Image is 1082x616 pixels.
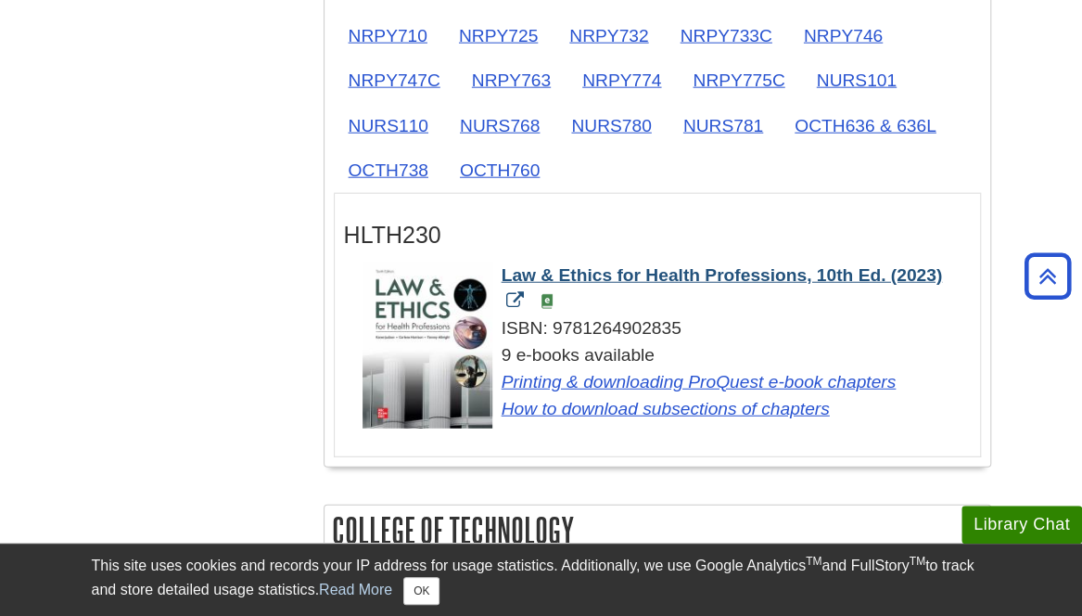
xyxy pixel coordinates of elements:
[789,13,897,58] a: NRPY746
[502,265,943,285] span: Law & Ethics for Health Professions, 10th Ed. (2023)
[567,58,676,103] a: NRPY774
[502,372,897,391] a: Link opens in new window
[802,58,911,103] a: NURS101
[668,103,778,148] a: NURS781
[665,13,786,58] a: NRPY733C
[678,58,799,103] a: NRPY775C
[445,103,554,148] a: NURS768
[1018,263,1077,289] a: Back to Top
[806,555,821,568] sup: TM
[961,506,1082,544] button: Library Chat
[334,148,443,193] a: OCTH738
[445,148,554,193] a: OCTH760
[344,222,971,249] h3: HLTH230
[334,13,442,58] a: NRPY710
[403,577,439,605] button: Close
[457,58,566,103] a: NRPY763
[363,342,971,422] div: 9 e-books available
[502,265,943,312] a: Link opens in new window
[334,103,443,148] a: NURS110
[444,13,553,58] a: NRPY725
[92,555,991,605] div: This site uses cookies and records your IP address for usage statistics. Additionally, we use Goo...
[554,13,663,58] a: NRPY732
[556,103,666,148] a: NURS780
[780,103,951,148] a: OCTH636 & 636L
[363,315,971,342] div: ISBN: 9781264902835
[502,399,830,418] a: Link opens in new window
[363,263,492,429] img: Cover Art
[325,506,990,555] h2: College of Technology
[540,294,554,309] img: e-Book
[334,58,455,103] a: NRPY747C
[319,582,392,597] a: Read More
[910,555,925,568] sup: TM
